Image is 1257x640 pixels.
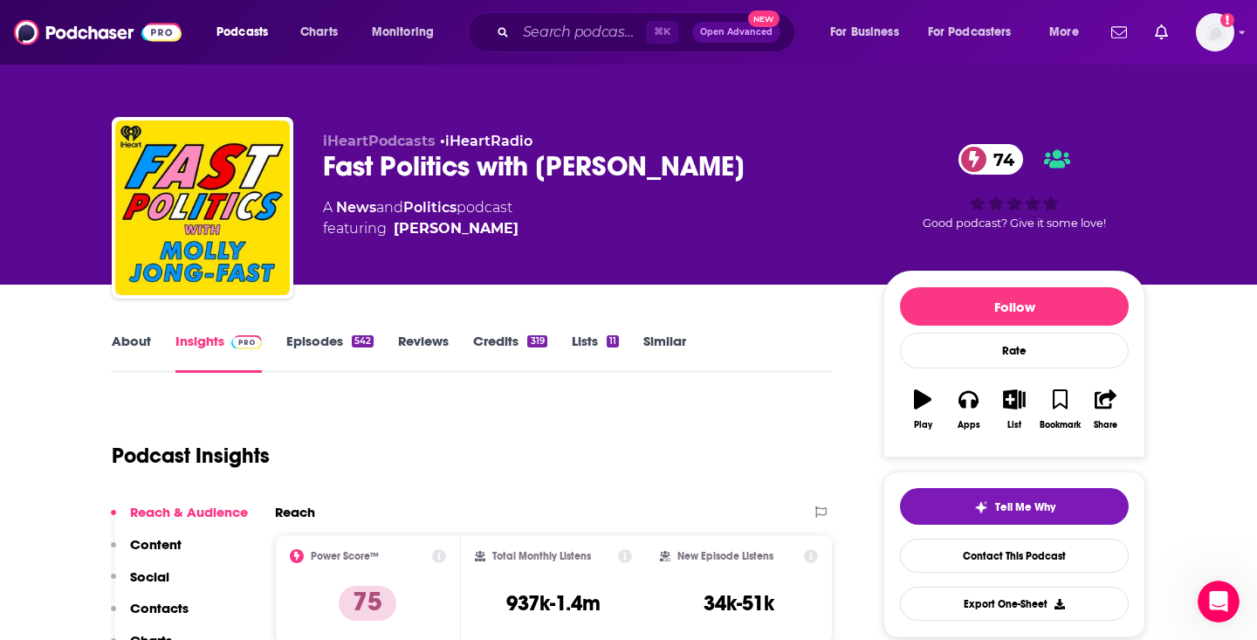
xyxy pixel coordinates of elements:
[945,378,991,441] button: Apps
[323,197,519,239] div: A podcast
[445,133,532,149] a: iHeartRadio
[300,20,338,45] span: Charts
[700,28,773,37] span: Open Advanced
[516,18,646,46] input: Search podcasts, credits, & more...
[1198,581,1240,623] iframe: Intercom live chat
[14,16,182,49] img: Podchaser - Follow, Share and Rate Podcasts
[403,199,457,216] a: Politics
[376,199,403,216] span: and
[130,568,169,585] p: Social
[900,287,1129,326] button: Follow
[352,335,374,348] div: 542
[527,335,546,348] div: 319
[175,333,262,373] a: InsightsPodchaser Pro
[1148,17,1175,47] a: Show notifications dropdown
[289,18,348,46] a: Charts
[914,420,932,430] div: Play
[1037,18,1101,46] button: open menu
[1104,17,1134,47] a: Show notifications dropdown
[958,420,980,430] div: Apps
[830,20,899,45] span: For Business
[900,378,945,441] button: Play
[923,217,1106,230] span: Good podcast? Give it some love!
[130,536,182,553] p: Content
[286,333,374,373] a: Episodes542
[275,504,315,520] h2: Reach
[111,568,169,601] button: Social
[398,333,449,373] a: Reviews
[900,587,1129,621] button: Export One-Sheet
[1083,378,1129,441] button: Share
[995,500,1055,514] span: Tell Me Why
[692,22,780,43] button: Open AdvancedNew
[928,20,1012,45] span: For Podcasters
[1220,13,1234,27] svg: Add a profile image
[473,333,546,373] a: Credits319
[111,536,182,568] button: Content
[112,333,151,373] a: About
[900,488,1129,525] button: tell me why sparkleTell Me Why
[704,590,774,616] h3: 34k-51k
[900,539,1129,573] a: Contact This Podcast
[1094,420,1117,430] div: Share
[111,504,248,536] button: Reach & Audience
[112,443,270,469] h1: Podcast Insights
[323,218,519,239] span: featuring
[1040,420,1081,430] div: Bookmark
[974,500,988,514] img: tell me why sparkle
[336,199,376,216] a: News
[1196,13,1234,52] span: Logged in as anyalola
[1049,20,1079,45] span: More
[204,18,291,46] button: open menu
[976,144,1023,175] span: 74
[111,600,189,632] button: Contacts
[506,590,601,616] h3: 937k-1.4m
[1007,420,1021,430] div: List
[216,20,268,45] span: Podcasts
[643,333,686,373] a: Similar
[492,550,591,562] h2: Total Monthly Listens
[607,335,619,348] div: 11
[394,218,519,239] a: Molly Jong-Fast
[992,378,1037,441] button: List
[440,133,532,149] span: •
[677,550,773,562] h2: New Episode Listens
[1037,378,1082,441] button: Bookmark
[372,20,434,45] span: Monitoring
[818,18,921,46] button: open menu
[900,333,1129,368] div: Rate
[115,120,290,295] img: Fast Politics with Molly Jong-Fast
[1196,13,1234,52] button: Show profile menu
[339,586,396,621] p: 75
[917,18,1037,46] button: open menu
[958,144,1023,175] a: 74
[572,333,619,373] a: Lists11
[360,18,457,46] button: open menu
[130,600,189,616] p: Contacts
[646,21,678,44] span: ⌘ K
[1196,13,1234,52] img: User Profile
[748,10,780,27] span: New
[311,550,379,562] h2: Power Score™
[484,12,812,52] div: Search podcasts, credits, & more...
[231,335,262,349] img: Podchaser Pro
[323,133,436,149] span: iHeartPodcasts
[130,504,248,520] p: Reach & Audience
[883,133,1145,241] div: 74Good podcast? Give it some love!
